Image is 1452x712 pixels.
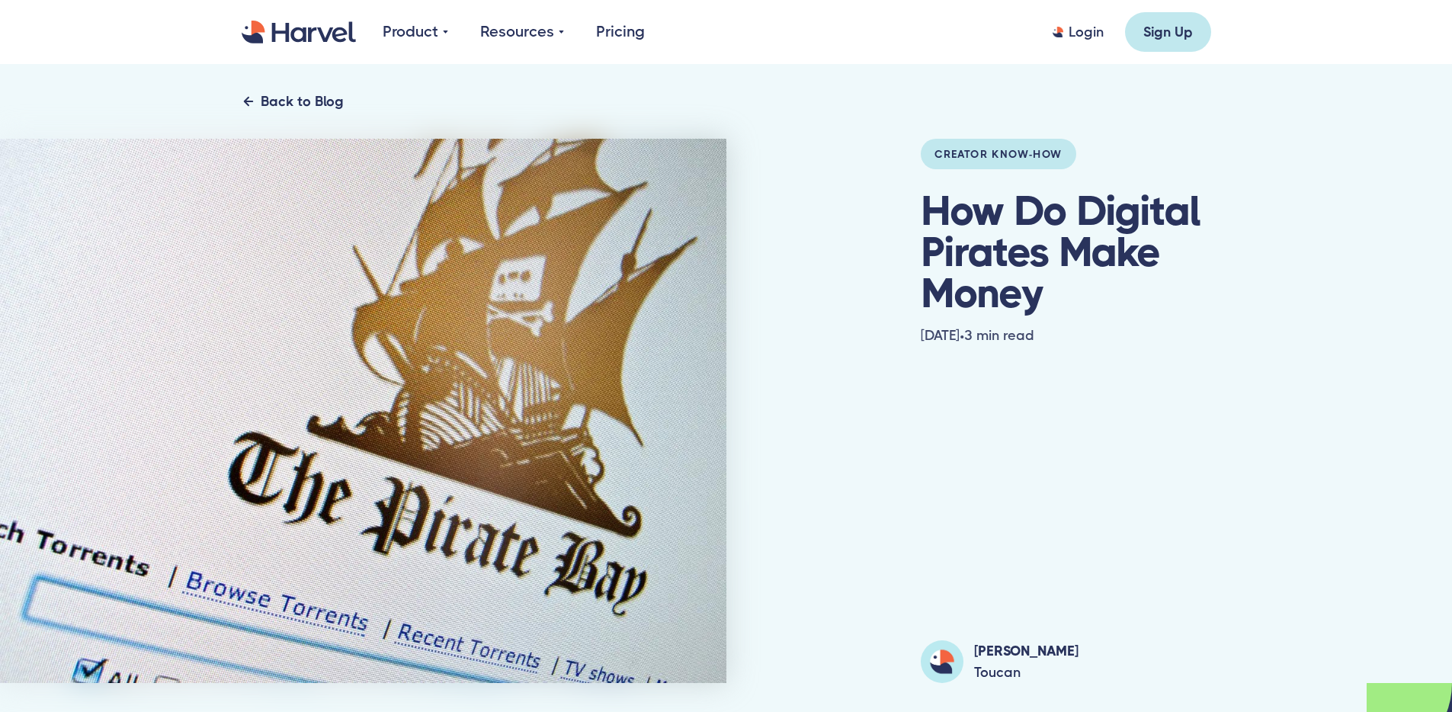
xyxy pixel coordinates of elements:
div: Product [383,21,448,43]
a: Pricing [596,21,645,43]
div: Sign Up [1143,23,1193,41]
div: Creator Know-How [934,143,1062,165]
h1: How Do Digital Pirates Make Money [921,191,1257,314]
div: Toucan [974,662,1079,683]
div: • [960,325,964,346]
a: home [242,21,356,44]
div: Resources [480,21,564,43]
div: Login [1069,23,1104,41]
a: Sign Up [1125,12,1211,52]
div: 3 min read [964,325,1034,346]
div: [DATE] [921,325,960,346]
div: Resources [480,21,554,43]
a: Creator Know-How [921,139,1075,169]
div: Back to Blog [261,91,344,112]
a: [PERSON_NAME]Toucan [921,640,1257,683]
a: Login [1053,23,1104,41]
div: Product [383,21,438,43]
h6: [PERSON_NAME] [974,640,1079,662]
a: Back to Blog [242,91,344,112]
